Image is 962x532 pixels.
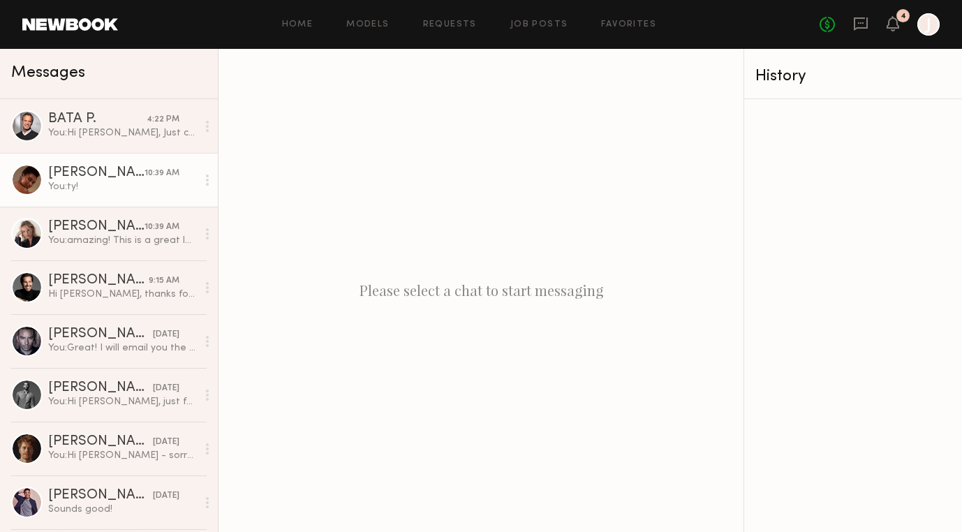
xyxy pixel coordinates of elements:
a: Requests [423,20,477,29]
div: 10:39 AM [145,167,179,180]
div: [PERSON_NAME] [48,489,153,503]
div: [DATE] [153,489,179,503]
div: Hi [PERSON_NAME], thanks for reaching out! I have a short shoot 10/17 from 10-1pm, and am availab... [48,288,197,301]
div: You: Hi [PERSON_NAME] - sorry for the late response but we figured it out, all set. Thanks again. [48,449,197,462]
div: Sounds good! [48,503,197,516]
div: You: ty! [48,180,197,193]
div: History [755,68,951,84]
div: 4 [901,13,906,20]
div: [DATE] [153,436,179,449]
div: BATA P. [48,112,147,126]
div: [PERSON_NAME] [48,220,145,234]
div: You: amazing! This is a great length, ty! [48,234,197,247]
div: You: Great! I will email you the call sheet at the top of next week. Looking forward to having yo... [48,341,197,355]
a: J [917,13,940,36]
div: You: Hi [PERSON_NAME], just following up here! We're hoping to lock by EOW [48,395,197,408]
div: 4:22 PM [147,113,179,126]
div: Please select a chat to start messaging [219,49,743,532]
div: [PERSON_NAME] [48,274,149,288]
div: [DATE] [153,382,179,395]
span: Messages [11,65,85,81]
div: [PERSON_NAME] [48,381,153,395]
div: [DATE] [153,328,179,341]
div: You: Hi [PERSON_NAME], Just confirming that our booking with you is [DATE]. Let me know if that s... [48,126,197,140]
div: 10:39 AM [145,221,179,234]
div: [PERSON_NAME] [48,435,153,449]
a: Favorites [601,20,656,29]
a: Models [346,20,389,29]
div: 9:15 AM [149,274,179,288]
div: [PERSON_NAME] [48,327,153,341]
a: Home [282,20,313,29]
a: Job Posts [510,20,568,29]
div: [PERSON_NAME] [48,166,145,180]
